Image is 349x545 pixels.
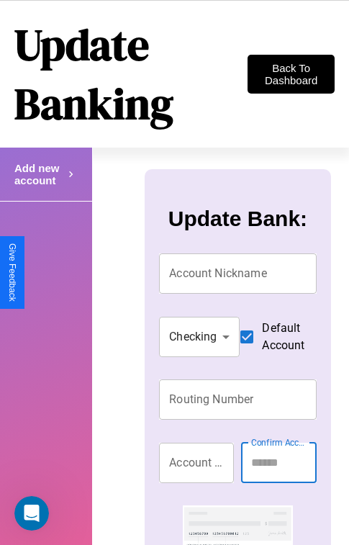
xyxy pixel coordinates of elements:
[262,320,304,354] span: Default Account
[248,55,335,94] button: Back To Dashboard
[14,162,65,186] h4: Add new account
[168,207,307,231] h3: Update Bank:
[251,436,309,449] label: Confirm Account Number
[159,317,240,357] div: Checking
[14,496,49,531] iframe: Intercom live chat
[14,15,248,133] h1: Update Banking
[7,243,17,302] div: Give Feedback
